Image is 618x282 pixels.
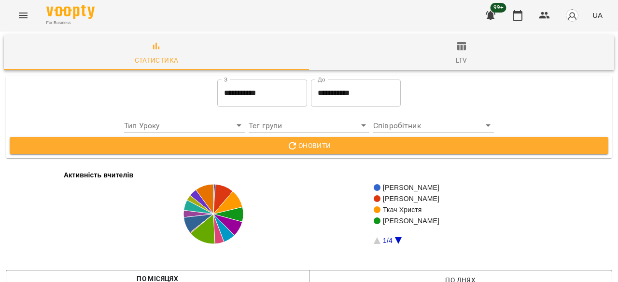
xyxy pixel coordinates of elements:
text: Активність вчителів [64,171,134,179]
img: avatar_s.png [565,9,579,22]
span: 99+ [491,3,506,13]
button: UA [589,6,606,24]
text: [PERSON_NAME] [383,217,439,225]
button: Menu [12,4,35,27]
text: [PERSON_NAME] [383,195,439,202]
button: Оновити [10,137,608,154]
svg: A chart. [6,166,605,262]
div: Статистика [135,54,179,66]
span: For Business [46,20,95,26]
text: [PERSON_NAME] [383,184,439,191]
text: Ткач Христя [383,206,422,214]
span: UA [592,10,603,20]
span: Оновити [17,140,601,151]
text: 1/4 [383,237,393,244]
img: Voopty Logo [46,5,95,19]
div: ltv [456,54,467,66]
